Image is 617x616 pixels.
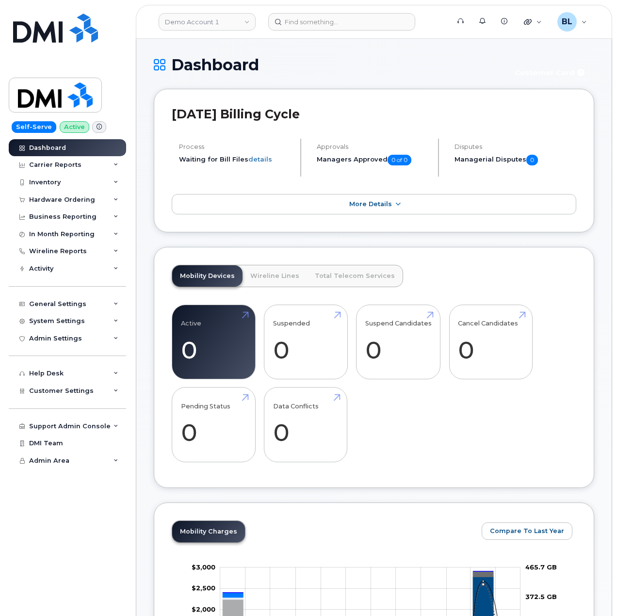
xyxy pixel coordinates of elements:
[192,563,215,571] g: $0
[192,605,215,613] g: $0
[248,155,272,163] a: details
[179,155,292,164] li: Waiting for Bill Files
[455,155,576,165] h5: Managerial Disputes
[154,56,502,73] h1: Dashboard
[458,310,523,374] a: Cancel Candidates 0
[192,584,215,592] tspan: $2,500
[181,310,246,374] a: Active 0
[192,584,215,592] g: $0
[172,265,243,287] a: Mobility Devices
[192,563,215,571] tspan: $3,000
[317,155,430,165] h5: Managers Approved
[526,155,538,165] span: 0
[172,107,576,121] h2: [DATE] Billing Cycle
[490,526,564,535] span: Compare To Last Year
[507,64,594,81] button: Customer Card
[365,310,432,374] a: Suspend Candidates 0
[243,265,307,287] a: Wireline Lines
[482,522,572,540] button: Compare To Last Year
[307,265,403,287] a: Total Telecom Services
[273,310,339,374] a: Suspended 0
[388,155,411,165] span: 0 of 0
[273,393,339,457] a: Data Conflicts 0
[192,605,215,613] tspan: $2,000
[525,563,557,571] tspan: 465.7 GB
[172,521,245,542] a: Mobility Charges
[455,143,576,150] h4: Disputes
[179,143,292,150] h4: Process
[349,200,392,208] span: More Details
[525,593,557,600] tspan: 372.5 GB
[181,393,246,457] a: Pending Status 0
[317,143,430,150] h4: Approvals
